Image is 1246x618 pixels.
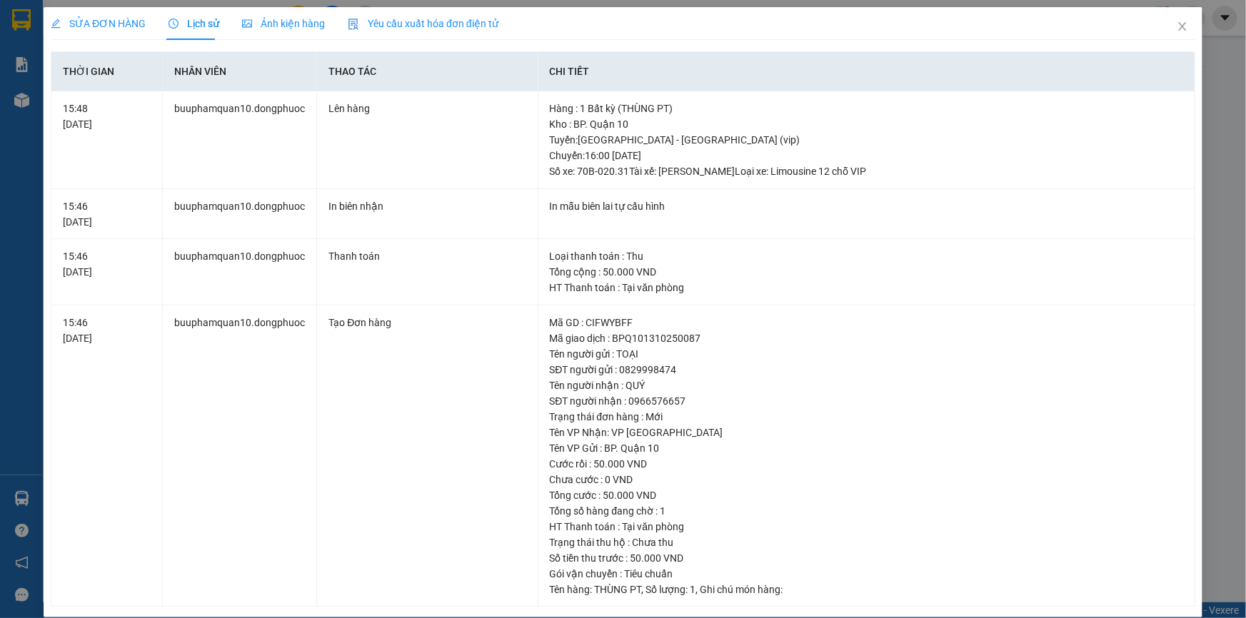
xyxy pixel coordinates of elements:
th: Thao tác [317,52,538,91]
span: Yêu cầu xuất hóa đơn điện tử [348,18,498,29]
span: THÙNG PT [595,584,642,595]
div: HT Thanh toán : Tại văn phòng [550,519,1183,535]
th: Thời gian [51,52,163,91]
div: Số tiền thu trước : 50.000 VND [550,550,1183,566]
div: SĐT người gửi : 0829998474 [550,362,1183,378]
span: Ảnh kiện hàng [242,18,325,29]
span: picture [242,19,252,29]
td: buuphamquan10.dongphuoc [163,189,317,240]
div: 15:48 [DATE] [63,101,151,132]
button: Close [1162,7,1202,47]
div: Cước rồi : 50.000 VND [550,456,1183,472]
div: In biên nhận [328,198,526,214]
div: SĐT người nhận : 0966576657 [550,393,1183,409]
span: Lịch sử [169,18,219,29]
div: Tạo Đơn hàng [328,315,526,330]
th: Nhân viên [163,52,317,91]
td: buuphamquan10.dongphuoc [163,239,317,305]
div: 15:46 [DATE] [63,315,151,346]
span: close [1177,21,1188,32]
div: Hàng : 1 Bất kỳ (THÙNG PT) [550,101,1183,116]
div: Tổng cộng : 50.000 VND [550,264,1183,280]
div: Gói vận chuyển : Tiêu chuẩn [550,566,1183,582]
div: Trạng thái thu hộ : Chưa thu [550,535,1183,550]
td: buuphamquan10.dongphuoc [163,305,317,607]
div: Loại thanh toán : Thu [550,248,1183,264]
div: HT Thanh toán : Tại văn phòng [550,280,1183,295]
span: 1 [690,584,696,595]
span: edit [51,19,61,29]
div: Thanh toán [328,248,526,264]
div: Mã GD : CIFWYBFF [550,315,1183,330]
td: buuphamquan10.dongphuoc [163,91,317,189]
div: Chưa cước : 0 VND [550,472,1183,487]
div: 15:46 [DATE] [63,198,151,230]
th: Chi tiết [538,52,1195,91]
div: Tổng cước : 50.000 VND [550,487,1183,503]
div: Mã giao dịch : BPQ101310250087 [550,330,1183,346]
div: 15:46 [DATE] [63,248,151,280]
div: Lên hàng [328,101,526,116]
div: Tên người nhận : QUÝ [550,378,1183,393]
span: clock-circle [169,19,179,29]
div: Tên người gửi : TOẠI [550,346,1183,362]
div: Tên VP Nhận: VP [GEOGRAPHIC_DATA] [550,425,1183,440]
div: Trạng thái đơn hàng : Mới [550,409,1183,425]
div: Tên VP Gửi : BP. Quận 10 [550,440,1183,456]
span: SỬA ĐƠN HÀNG [51,18,146,29]
div: Kho : BP. Quận 10 [550,116,1183,132]
div: In mẫu biên lai tự cấu hình [550,198,1183,214]
div: Tên hàng: , Số lượng: , Ghi chú món hàng: [550,582,1183,597]
div: Tuyến : [GEOGRAPHIC_DATA] - [GEOGRAPHIC_DATA] (vip) Chuyến: 16:00 [DATE] Số xe: 70B-020.31 Tài xế... [550,132,1183,179]
img: icon [348,19,359,30]
div: Tổng số hàng đang chờ : 1 [550,503,1183,519]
